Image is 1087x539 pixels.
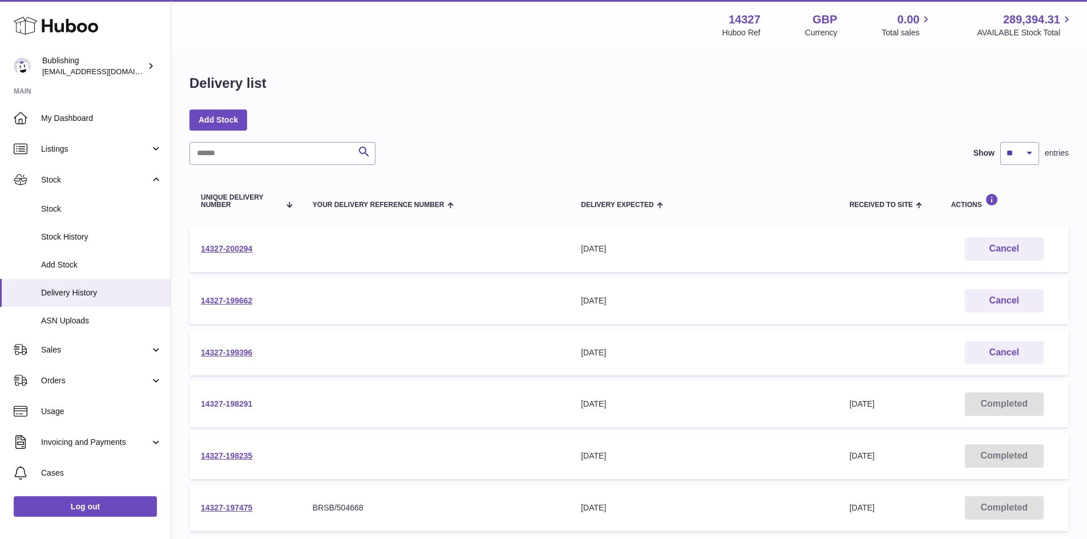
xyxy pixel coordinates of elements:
span: Stock [41,204,162,214]
img: internalAdmin-14327@internal.huboo.com [14,58,31,75]
div: [DATE] [581,451,826,461]
span: [DATE] [850,451,875,460]
a: 14327-198291 [201,399,252,408]
strong: GBP [813,12,837,27]
a: 14327-199396 [201,348,252,357]
span: Invoicing and Payments [41,437,150,448]
button: Cancel [965,341,1044,364]
span: Add Stock [41,260,162,270]
button: Cancel [965,289,1044,313]
button: Cancel [965,237,1044,261]
span: Delivery Expected [581,201,653,209]
span: My Dashboard [41,113,162,124]
a: Log out [14,496,157,517]
span: Orders [41,375,150,386]
span: Usage [41,406,162,417]
span: entries [1045,148,1069,159]
span: Delivery History [41,287,162,298]
span: 0.00 [898,12,920,27]
label: Show [973,148,995,159]
div: [DATE] [581,502,826,513]
span: Your Delivery Reference Number [313,201,445,209]
h1: Delivery list [189,74,266,92]
span: 289,394.31 [1003,12,1060,27]
span: ASN Uploads [41,315,162,326]
span: Stock History [41,232,162,242]
a: 289,394.31 AVAILABLE Stock Total [977,12,1073,38]
span: Received to Site [850,201,913,209]
a: 14327-198235 [201,451,252,460]
div: Bublishing [42,55,145,77]
a: 0.00 Total sales [882,12,932,38]
span: Sales [41,345,150,355]
span: Cases [41,468,162,479]
div: Currency [805,27,838,38]
div: [DATE] [581,399,826,410]
a: Add Stock [189,110,247,130]
div: [DATE] [581,295,826,306]
div: BRSB/504668 [313,502,558,513]
a: 14327-197475 [201,503,252,512]
a: 14327-199662 [201,296,252,305]
div: [DATE] [581,244,826,254]
span: Unique Delivery Number [201,194,280,209]
div: Actions [951,193,1057,209]
span: [DATE] [850,503,875,512]
strong: 14327 [729,12,761,27]
span: [DATE] [850,399,875,408]
span: AVAILABLE Stock Total [977,27,1073,38]
span: Total sales [882,27,932,38]
div: [DATE] [581,347,826,358]
span: Stock [41,175,150,185]
a: 14327-200294 [201,244,252,253]
div: Huboo Ref [722,27,761,38]
span: [EMAIL_ADDRESS][DOMAIN_NAME] [42,67,168,76]
span: Listings [41,144,150,155]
